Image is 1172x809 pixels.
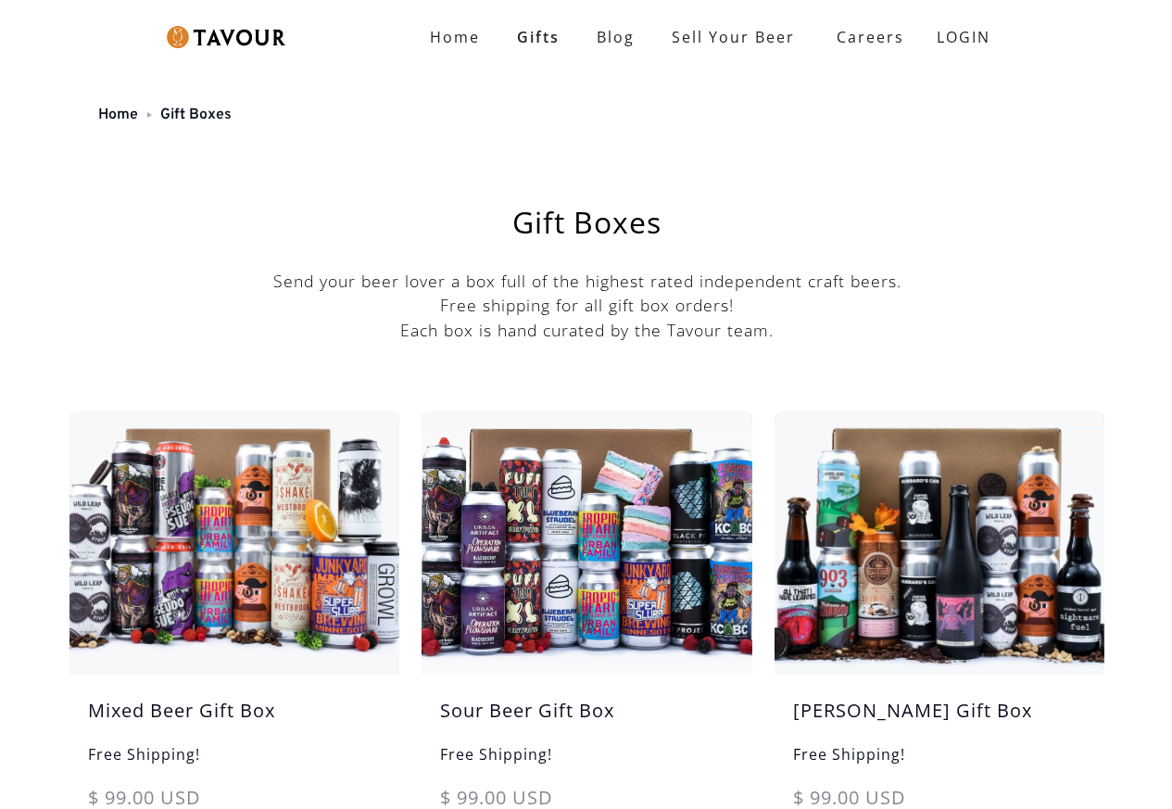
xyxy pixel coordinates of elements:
[411,19,498,56] a: Home
[775,697,1104,743] h5: [PERSON_NAME] Gift Box
[98,106,138,124] a: Home
[422,697,751,743] h5: Sour Beer Gift Box
[430,27,480,47] strong: Home
[775,743,1104,784] h6: Free Shipping!
[69,743,399,784] h6: Free Shipping!
[653,19,813,56] a: Sell Your Beer
[578,19,653,56] a: Blog
[813,11,918,63] a: Careers
[69,269,1104,342] p: Send your beer lover a box full of the highest rated independent craft beers. Free shipping for a...
[498,19,578,56] a: Gifts
[116,208,1058,237] h1: Gift Boxes
[160,106,232,124] a: Gift Boxes
[918,19,1009,56] a: LOGIN
[422,743,751,784] h6: Free Shipping!
[837,19,904,56] strong: Careers
[69,697,399,743] h5: Mixed Beer Gift Box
